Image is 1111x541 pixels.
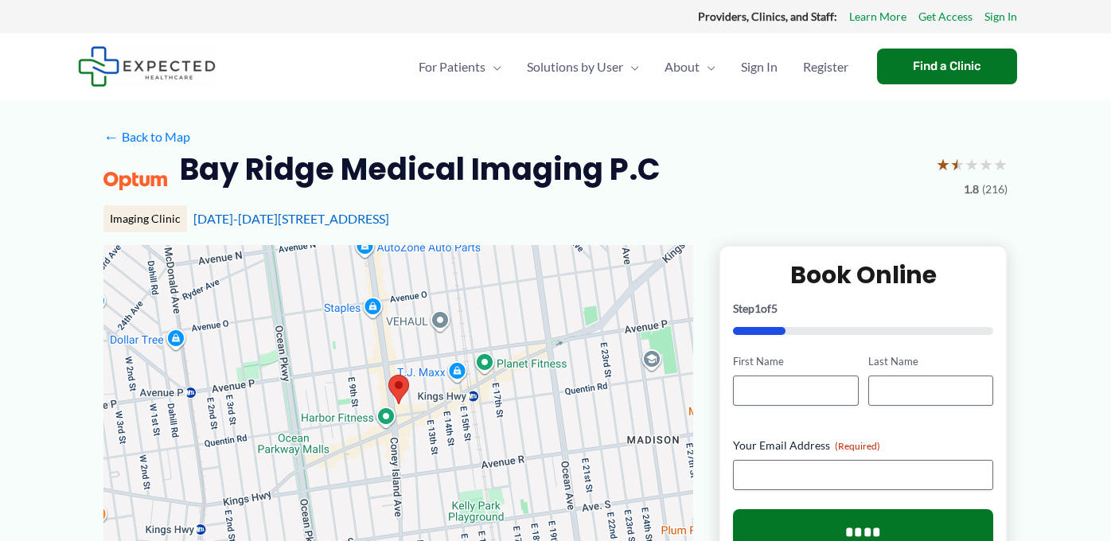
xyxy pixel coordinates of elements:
[733,259,993,290] h2: Book Online
[103,205,187,232] div: Imaging Clinic
[406,39,861,95] nav: Primary Site Navigation
[103,129,119,144] span: ←
[965,150,979,179] span: ★
[419,39,485,95] span: For Patients
[623,39,639,95] span: Menu Toggle
[514,39,652,95] a: Solutions by UserMenu Toggle
[984,6,1017,27] a: Sign In
[790,39,861,95] a: Register
[103,125,190,149] a: ←Back to Map
[993,150,1008,179] span: ★
[771,302,778,315] span: 5
[180,150,661,189] h2: Bay Ridge Medical Imaging P.C
[835,440,880,452] span: (Required)
[733,438,993,453] label: Your Email Address
[950,150,965,179] span: ★
[849,6,906,27] a: Learn More
[700,39,715,95] span: Menu Toggle
[982,179,1008,200] span: (216)
[698,10,837,23] strong: Providers, Clinics, and Staff:
[193,211,389,226] a: [DATE]-[DATE][STREET_ADDRESS]
[936,150,950,179] span: ★
[665,39,700,95] span: About
[485,39,501,95] span: Menu Toggle
[78,46,216,87] img: Expected Healthcare Logo - side, dark font, small
[728,39,790,95] a: Sign In
[741,39,778,95] span: Sign In
[803,39,848,95] span: Register
[733,354,858,369] label: First Name
[527,39,623,95] span: Solutions by User
[652,39,728,95] a: AboutMenu Toggle
[918,6,973,27] a: Get Access
[754,302,761,315] span: 1
[964,179,979,200] span: 1.8
[733,303,993,314] p: Step of
[868,354,993,369] label: Last Name
[877,49,1017,84] a: Find a Clinic
[979,150,993,179] span: ★
[406,39,514,95] a: For PatientsMenu Toggle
